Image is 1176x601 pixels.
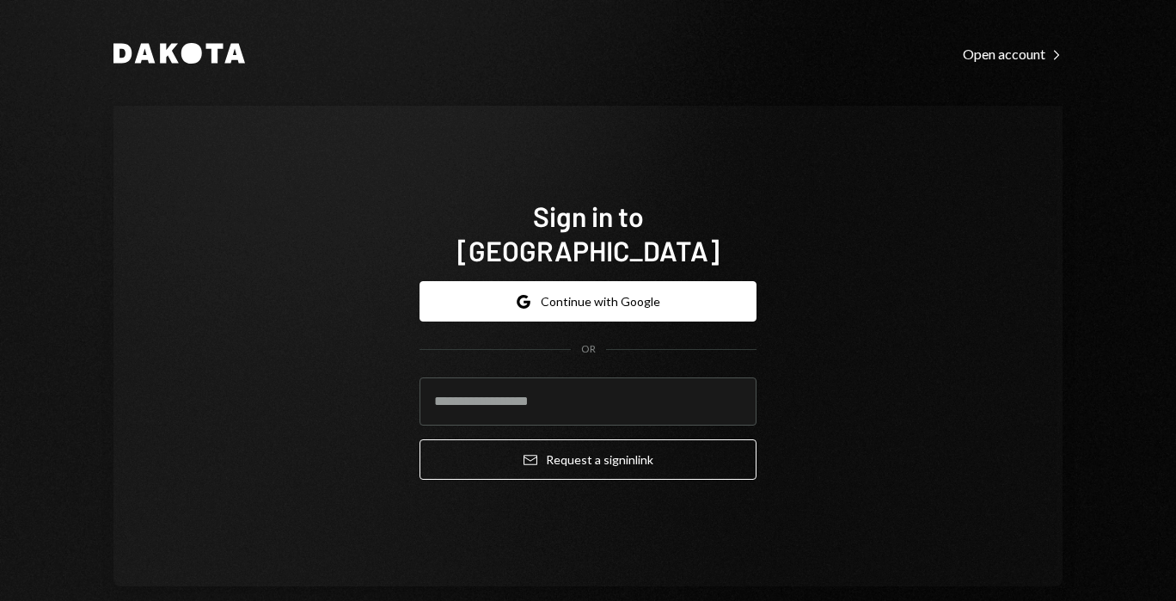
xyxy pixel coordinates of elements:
div: Open account [963,46,1063,63]
h1: Sign in to [GEOGRAPHIC_DATA] [420,199,756,267]
button: Continue with Google [420,281,756,322]
div: OR [581,342,596,357]
a: Open account [963,44,1063,63]
button: Request a signinlink [420,439,756,480]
